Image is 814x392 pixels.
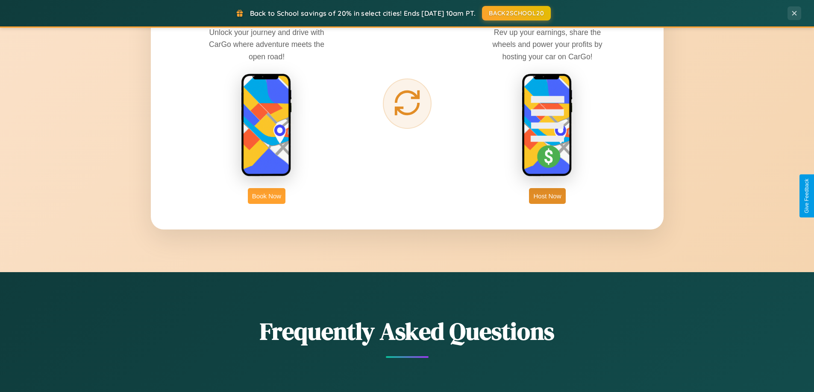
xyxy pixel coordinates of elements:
span: Back to School savings of 20% in select cities! Ends [DATE] 10am PT. [250,9,476,17]
img: rent phone [241,73,292,177]
p: Unlock your journey and drive with CarGo where adventure meets the open road! [203,26,331,62]
button: Book Now [248,188,285,204]
button: Host Now [529,188,565,204]
div: Give Feedback [804,179,810,213]
h2: Frequently Asked Questions [151,315,664,348]
p: Rev up your earnings, share the wheels and power your profits by hosting your car on CarGo! [483,26,611,62]
button: BACK2SCHOOL20 [482,6,551,20]
img: host phone [522,73,573,177]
